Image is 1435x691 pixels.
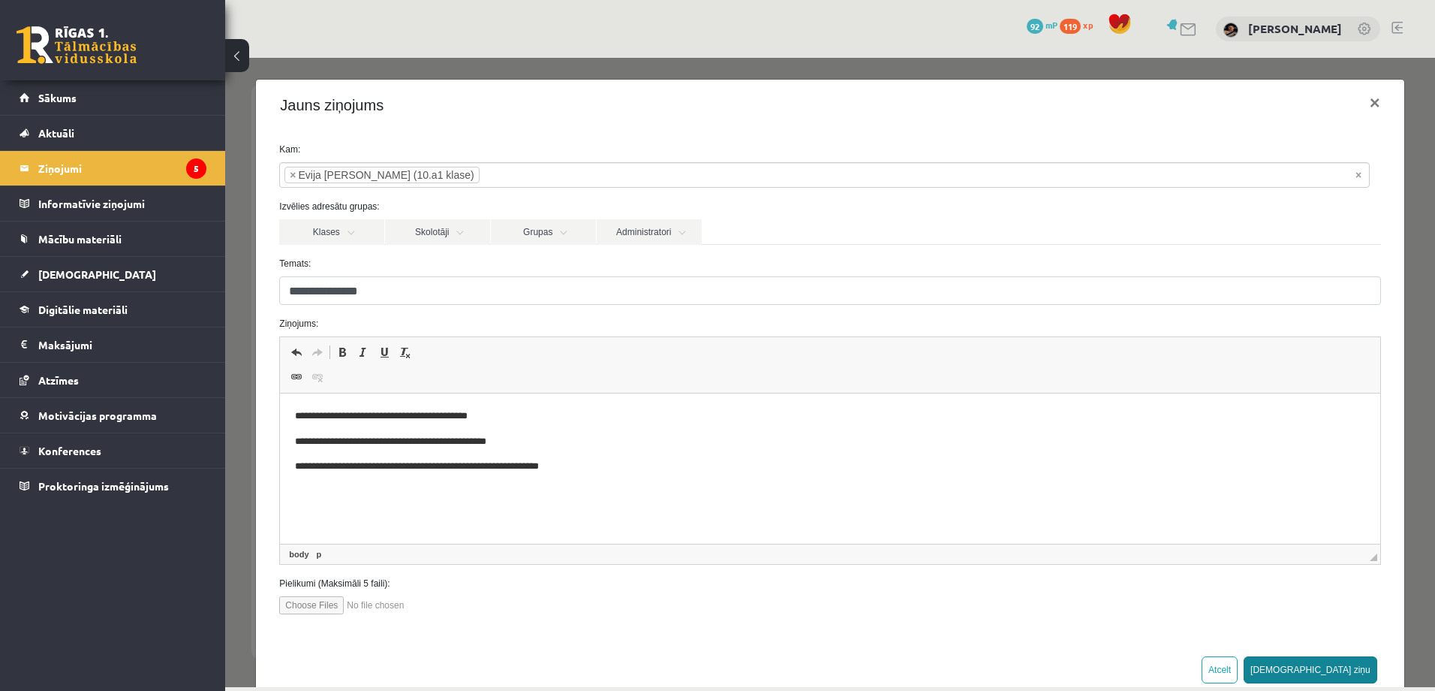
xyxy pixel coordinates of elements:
span: × [65,110,71,125]
legend: Maksājumi [38,327,206,362]
iframe: Editor, wiswyg-editor-47024982281600-1757316376-71 [55,336,1154,486]
span: Atzīmes [38,373,79,387]
span: xp [1083,19,1093,31]
a: Aktuāli [20,116,206,150]
a: Unlink [82,309,103,329]
span: mP [1045,19,1057,31]
a: Administratori [372,161,477,187]
a: Redo (Ctrl+Y) [82,285,103,304]
span: Mācību materiāli [38,232,122,246]
span: Noņemt visus vienumus [1130,110,1136,125]
a: Remove Format [170,285,191,304]
span: 92 [1027,19,1043,34]
a: Italic (Ctrl+I) [128,285,149,304]
a: Motivācijas programma [20,398,206,433]
span: Proktoringa izmēģinājums [38,479,169,493]
a: Maksājumi [20,327,206,362]
a: Link (Ctrl+K) [61,309,82,329]
a: 92 mP [1027,19,1057,31]
a: Mācību materiāli [20,222,206,256]
span: Digitālie materiāli [38,303,128,316]
h4: Jauns ziņojums [55,36,158,59]
img: Daila Kronberga [1223,23,1238,38]
label: Pielikumi (Maksimāli 5 faili): [43,519,1166,533]
a: [DEMOGRAPHIC_DATA] [20,257,206,291]
legend: Informatīvie ziņojumi [38,186,206,221]
label: Izvēlies adresātu grupas: [43,142,1166,155]
button: × [1133,24,1167,66]
span: [DEMOGRAPHIC_DATA] [38,267,156,281]
a: Underline (Ctrl+U) [149,285,170,304]
a: Digitālie materiāli [20,292,206,327]
a: Konferences [20,433,206,468]
a: [PERSON_NAME] [1248,21,1342,36]
span: Sākums [38,91,77,104]
a: Informatīvie ziņojumi [20,186,206,221]
i: 5 [186,158,206,179]
label: Temats: [43,199,1166,213]
label: Kam: [43,85,1166,98]
a: 119 xp [1060,19,1100,31]
button: Atcelt [976,599,1012,626]
span: Konferences [38,444,101,457]
span: Resize [1145,496,1152,503]
a: Atzīmes [20,363,206,397]
legend: Ziņojumi [38,151,206,186]
a: Skolotāji [160,161,265,187]
a: body element [61,490,86,503]
button: [DEMOGRAPHIC_DATA] ziņu [1018,599,1152,626]
a: Proktoringa izmēģinājums [20,469,206,503]
a: p element [89,490,100,503]
span: Aktuāli [38,126,74,140]
a: Ziņojumi5 [20,151,206,186]
label: Ziņojums: [43,259,1166,273]
span: Motivācijas programma [38,409,157,422]
li: Evija Aija Frijāre (10.a1 klase) [59,109,254,125]
a: Rīgas 1. Tālmācības vidusskola [17,26,137,64]
span: 119 [1060,19,1081,34]
a: Bold (Ctrl+B) [107,285,128,304]
a: Sākums [20,80,206,115]
a: Klases [54,161,159,187]
a: Undo (Ctrl+Z) [61,285,82,304]
a: Grupas [266,161,371,187]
